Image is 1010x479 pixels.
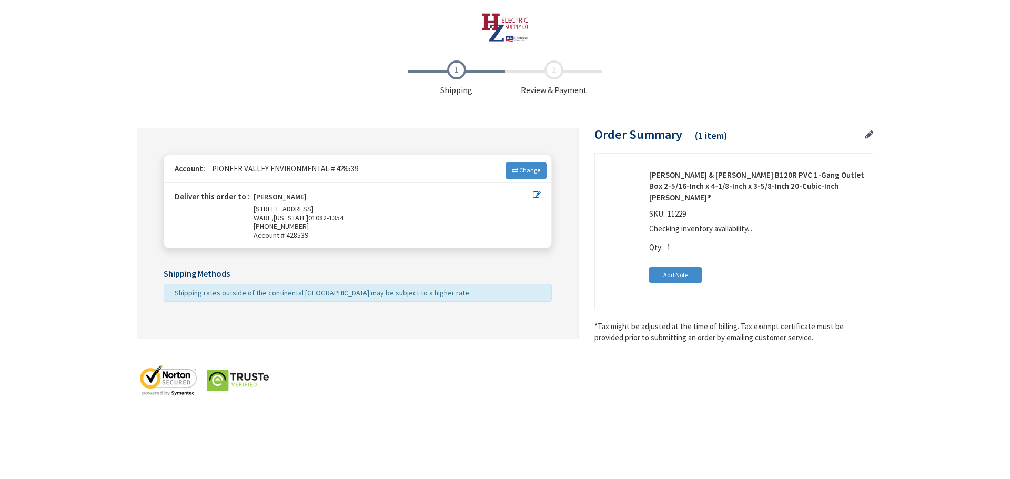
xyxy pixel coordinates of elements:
span: Account # 428539 [254,231,533,240]
h5: Shipping Methods [164,269,552,279]
span: [STREET_ADDRESS] [254,204,314,213]
span: WARE, [254,213,274,222]
div: SKU: [649,208,689,223]
span: Change [519,166,540,174]
span: [PHONE_NUMBER] [254,221,309,231]
p: Checking inventory availability... [649,223,860,234]
span: (1 item) [695,129,728,141]
strong: [PERSON_NAME] [254,192,307,205]
strong: Account: [175,164,205,174]
strong: [PERSON_NAME] & [PERSON_NAME] B120R PVC 1-Gang Outlet Box 2-5/16-Inch x 4-1/8-Inch x 3-5/8-Inch 2... [649,169,865,203]
a: Change [506,162,547,178]
span: Shipping [408,60,505,96]
span: [US_STATE] [274,213,308,222]
span: Qty [649,242,661,252]
span: Order Summary [594,126,682,142]
span: Review & Payment [505,60,602,96]
img: truste-seal.png [206,364,269,396]
span: PIONEER VALLEY ENVIRONMENTAL # 428539 [207,164,358,174]
span: 1 [667,242,671,252]
span: Shipping rates outside of the continental [GEOGRAPHIC_DATA] may be subject to a higher rate. [175,288,471,298]
img: norton-seal.png [137,364,200,396]
img: HZ Electric Supply [481,13,529,42]
: *Tax might be adjusted at the time of billing. Tax exempt certificate must be provided prior to s... [594,321,873,343]
span: 01082-1354 [308,213,344,222]
span: 11229 [665,209,689,219]
strong: Deliver this order to : [175,191,250,201]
